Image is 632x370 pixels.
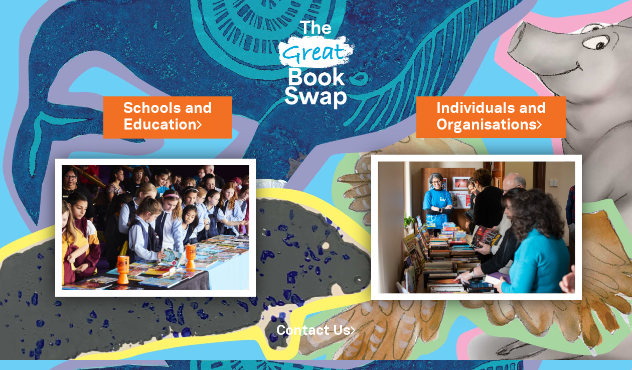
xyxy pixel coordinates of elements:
img: Great Bookswap logo [271,2,361,122]
img: Schools and Education [55,159,256,297]
a: Individuals andOrganisations [436,98,546,136]
a: Contact Us [276,325,356,337]
a: Schools andEducation [123,98,212,136]
img: Individuals and Organisations [371,155,582,300]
